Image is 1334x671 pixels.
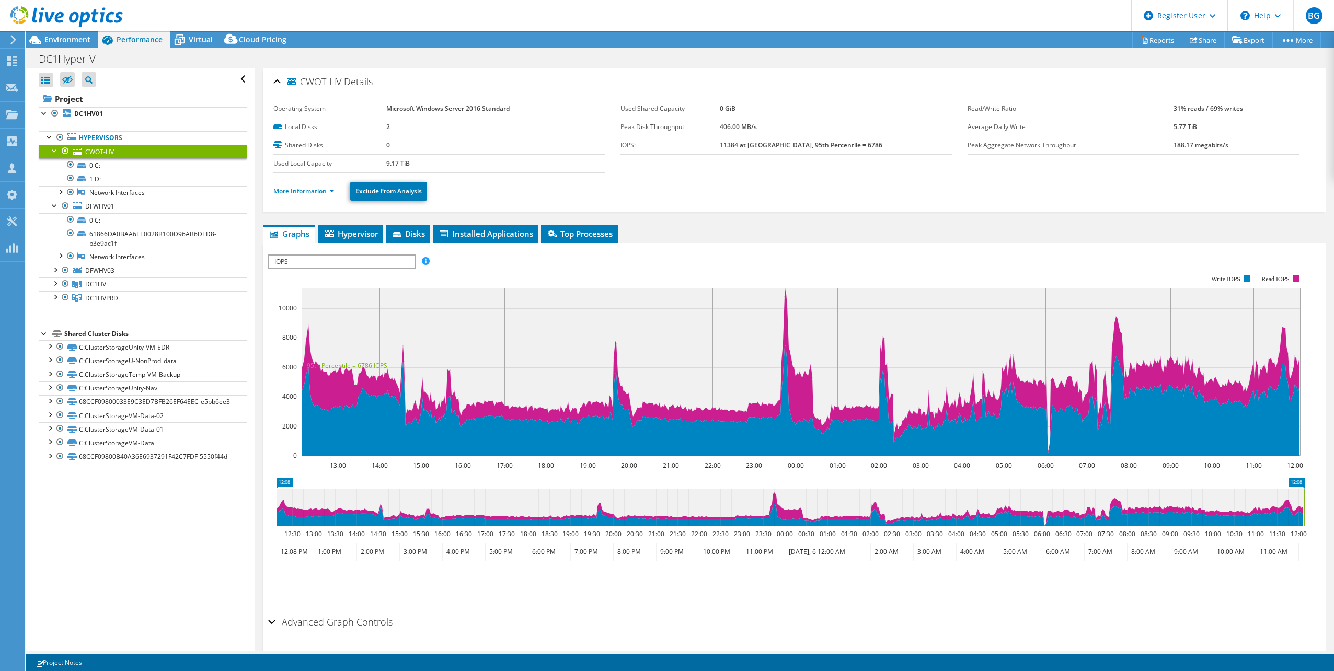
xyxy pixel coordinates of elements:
text: 6000 [282,363,297,372]
a: Network Interfaces [39,186,247,200]
text: 19:00 [562,529,578,538]
text: 01:00 [829,461,845,470]
b: 0 [386,141,390,149]
text: 0 [293,451,297,460]
a: 1 D: [39,172,247,186]
svg: \n [1240,11,1250,20]
text: 02:00 [862,529,878,538]
b: 2 [386,122,390,131]
a: 68CCF09800033E9C3ED7BFB26EF64EEC-e5bb6ee3 [39,395,247,409]
b: 0 GiB [720,104,735,113]
h1: DC1Hyper-V [34,53,112,65]
text: 08:30 [1140,529,1156,538]
text: 05:30 [1012,529,1028,538]
text: 07:00 [1078,461,1095,470]
text: 10:00 [1203,461,1220,470]
text: 08:00 [1120,461,1136,470]
text: 00:30 [798,529,814,538]
text: 8000 [282,333,297,342]
text: 04:00 [953,461,970,470]
text: 2000 [282,422,297,431]
a: CWOT-HV [39,145,247,158]
a: C:ClusterStorageUnity-Nav [39,381,247,395]
label: Read/Write Ratio [968,103,1173,114]
text: 06:30 [1055,529,1071,538]
text: 16:00 [434,529,450,538]
text: 16:00 [454,461,470,470]
h2: Advanced Graph Controls [268,611,393,632]
a: Reports [1132,32,1182,48]
label: Peak Disk Throughput [620,122,720,132]
a: More [1272,32,1321,48]
text: 06:00 [1033,529,1050,538]
text: 17:00 [496,461,512,470]
text: 4000 [282,392,297,401]
span: Cloud Pricing [239,34,286,44]
text: 23:00 [745,461,762,470]
b: 188.17 megabits/s [1174,141,1228,149]
text: 00:00 [787,461,803,470]
text: 14:00 [371,461,387,470]
a: C:ClusterStorageVM-Data-02 [39,409,247,422]
span: CWOT-HV [287,77,341,87]
text: 01:00 [819,529,835,538]
span: IOPS [269,256,414,268]
text: Read IOPS [1261,275,1290,283]
a: C:ClusterStorageVM-Data [39,436,247,449]
text: 18:00 [537,461,554,470]
b: DC1HV01 [74,109,103,118]
span: Disks [391,228,425,239]
a: 61866DA0BAA6EE0028B100D96AB6DED8-b3e9ac1f- [39,227,247,250]
a: More Information [273,187,335,195]
text: 18:30 [541,529,557,538]
text: 11:00 [1247,529,1263,538]
text: 20:00 [605,529,621,538]
a: Exclude From Analysis [350,182,427,201]
span: Virtual [189,34,213,44]
text: 19:30 [583,529,600,538]
text: 01:30 [841,529,857,538]
text: 23:30 [755,529,771,538]
text: 12:30 [284,529,300,538]
a: Project Notes [28,656,89,669]
label: Peak Aggregate Network Throughput [968,140,1173,151]
a: Project [39,90,247,107]
text: 14:00 [348,529,364,538]
span: Installed Applications [438,228,533,239]
span: DFWHV03 [85,266,114,275]
text: 13:30 [327,529,343,538]
text: 12:00 [1286,461,1303,470]
a: DFWHV01 [39,200,247,213]
label: Average Daily Write [968,122,1173,132]
text: 20:00 [620,461,637,470]
span: DC1HVPRD [85,294,118,303]
text: 15:00 [391,529,407,538]
text: 17:00 [477,529,493,538]
text: 11:00 [1245,461,1261,470]
label: Operating System [273,103,386,114]
label: Local Disks [273,122,386,132]
a: DFWHV03 [39,264,247,277]
a: DC1HVPRD [39,291,247,305]
b: Microsoft Windows Server 2016 Standard [386,104,510,113]
text: 18:00 [520,529,536,538]
text: 15:30 [412,529,429,538]
a: Share [1182,32,1225,48]
a: C:ClusterStorageUnity-VM-EDR [39,340,247,354]
text: 10:30 [1226,529,1242,538]
b: 5.77 TiB [1174,122,1197,131]
a: C:ClusterStorageU-NonProd_data [39,354,247,367]
text: 02:00 [870,461,887,470]
text: 06:00 [1037,461,1053,470]
span: BG [1306,7,1322,24]
text: 10000 [279,304,297,313]
text: 09:00 [1161,529,1178,538]
text: 03:00 [905,529,921,538]
text: 15:00 [412,461,429,470]
text: 00:00 [776,529,792,538]
a: Hypervisors [39,131,247,145]
span: Environment [44,34,90,44]
text: 03:30 [926,529,942,538]
text: 21:00 [662,461,678,470]
label: Used Local Capacity [273,158,386,169]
